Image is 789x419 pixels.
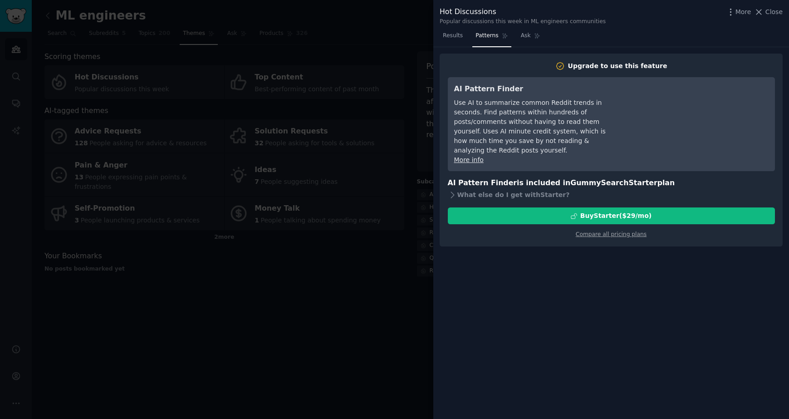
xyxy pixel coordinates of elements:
a: Ask [518,29,544,47]
span: Ask [521,32,531,40]
span: Patterns [475,32,498,40]
div: Hot Discussions [440,6,606,18]
button: Close [754,7,783,17]
h3: AI Pattern Finder is included in plan [448,177,775,189]
span: More [735,7,751,17]
div: What else do I get with Starter ? [448,188,775,201]
span: Results [443,32,463,40]
a: Results [440,29,466,47]
a: More info [454,156,484,163]
span: Close [765,7,783,17]
span: GummySearch Starter [570,178,657,187]
div: Upgrade to use this feature [568,61,667,71]
a: Compare all pricing plans [576,231,647,237]
div: Use AI to summarize common Reddit trends in seconds. Find patterns within hundreds of posts/comme... [454,98,620,155]
iframe: YouTube video player [632,84,769,152]
div: Popular discussions this week in ML engineers communities [440,18,606,26]
div: Buy Starter ($ 29 /mo ) [580,211,652,221]
a: Patterns [472,29,511,47]
h3: AI Pattern Finder [454,84,620,95]
button: More [726,7,751,17]
button: BuyStarter($29/mo) [448,207,775,224]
